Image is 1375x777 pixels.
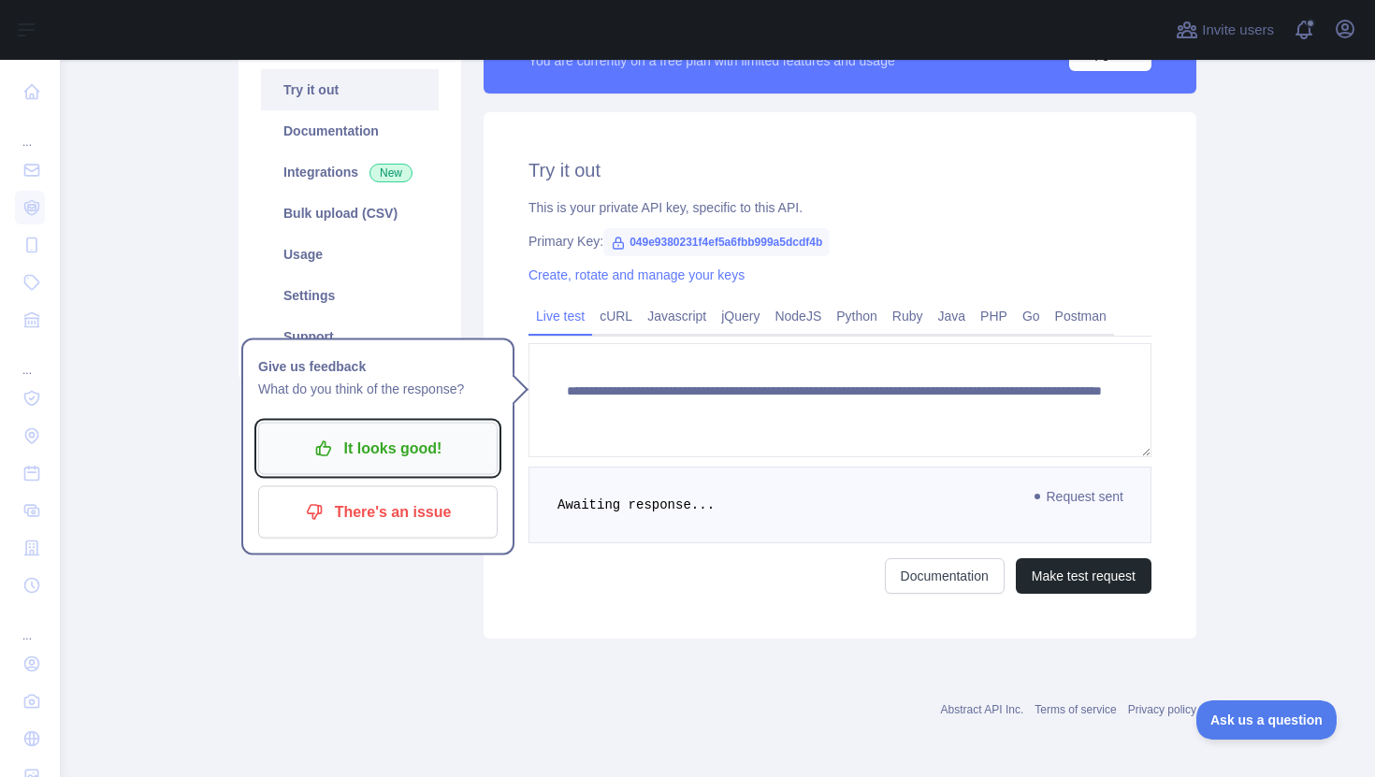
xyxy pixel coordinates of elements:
a: Documentation [261,110,439,151]
span: Awaiting response... [557,497,715,512]
a: jQuery [714,301,767,331]
h2: Try it out [528,157,1151,183]
div: ... [15,112,45,150]
h1: Give us feedback [258,355,498,378]
a: Postman [1048,301,1114,331]
a: Create, rotate and manage your keys [528,267,745,282]
div: ... [15,340,45,378]
a: Settings [261,275,439,316]
div: You are currently on a free plan with limited features and usage [528,51,895,70]
a: Documentation [885,558,1005,594]
a: Abstract API Inc. [941,703,1024,716]
a: NodeJS [767,301,829,331]
a: Javascript [640,301,714,331]
a: Java [931,301,974,331]
span: Invite users [1202,20,1274,41]
div: ... [15,606,45,643]
a: PHP [973,301,1015,331]
a: cURL [592,301,640,331]
a: Python [829,301,885,331]
iframe: Toggle Customer Support [1196,700,1338,740]
button: Make test request [1016,558,1151,594]
a: Terms of service [1035,703,1116,716]
button: Invite users [1172,15,1278,45]
a: Support [261,316,439,357]
a: Usage [261,234,439,275]
div: This is your private API key, specific to this API. [528,198,1151,217]
a: Live test [528,301,592,331]
span: New [369,164,412,182]
div: Primary Key: [528,232,1151,251]
span: Request sent [1026,485,1134,508]
a: Privacy policy [1128,703,1196,716]
a: Go [1015,301,1048,331]
a: Ruby [885,301,931,331]
a: Integrations New [261,151,439,193]
span: 049e9380231f4ef5a6fbb999a5dcdf4b [603,228,830,256]
a: Bulk upload (CSV) [261,193,439,234]
a: Try it out [261,69,439,110]
p: What do you think of the response? [258,378,498,400]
